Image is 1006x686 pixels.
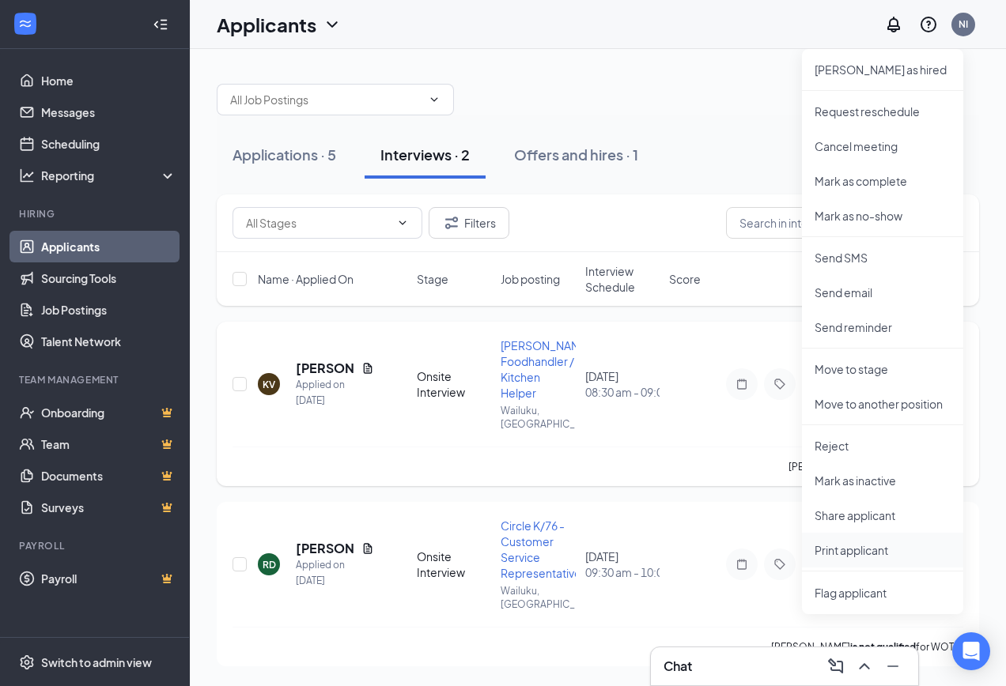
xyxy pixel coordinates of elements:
span: Interview Schedule [585,263,660,295]
a: PayrollCrown [41,563,176,594]
div: Payroll [19,539,173,552]
svg: ComposeMessage [826,657,845,676]
a: Scheduling [41,128,176,160]
input: Search in interviews [726,207,963,239]
p: [PERSON_NAME] for WOTC. [789,460,963,473]
svg: WorkstreamLogo [17,16,33,32]
svg: Analysis [19,168,35,183]
div: Open Intercom Messenger [952,632,990,670]
div: KV [263,378,275,391]
a: OnboardingCrown [41,397,176,428]
svg: ChevronDown [428,93,441,106]
p: [PERSON_NAME] for WOTC. [771,640,963,654]
button: Filter Filters [429,207,509,239]
div: Interviews · 2 [380,145,470,164]
span: Job posting [501,271,560,287]
svg: ChevronDown [323,15,342,34]
a: DocumentsCrown [41,460,176,492]
div: Applied on [DATE] [296,557,374,589]
svg: Tag [770,558,789,571]
div: [DATE] [585,368,660,400]
svg: Notifications [884,15,903,34]
div: RD [263,558,276,571]
a: TeamCrown [41,428,176,460]
a: Messages [41,96,176,128]
a: Sourcing Tools [41,262,176,294]
p: Wailuku, [GEOGRAPHIC_DATA] [501,404,575,431]
button: ChevronUp [852,654,877,679]
svg: Document [361,542,374,555]
b: is not qualified [850,641,916,653]
a: Home [41,65,176,96]
div: Applied on [DATE] [296,377,374,409]
p: Move to stage [815,361,951,377]
svg: Settings [19,654,35,670]
h1: Applicants [217,11,316,38]
svg: Document [361,362,374,375]
div: Team Management [19,373,173,386]
span: [PERSON_NAME] Foodhandler / Kitchen Helper [501,338,591,400]
svg: Minimize [883,657,902,676]
button: Minimize [880,654,906,679]
span: 08:30 am - 09:00 am [585,384,660,400]
h5: [PERSON_NAME] [296,360,355,377]
div: Offers and hires · 1 [514,145,638,164]
p: Move to another position [815,396,951,412]
input: All Stages [246,214,390,232]
span: Circle K/76 - Customer Service Representative [501,518,581,580]
svg: Collapse [153,17,168,32]
span: Score [669,271,701,287]
svg: Filter [442,213,461,232]
span: Name · Applied On [258,271,354,287]
div: Reporting [41,168,177,183]
a: Applicants [41,231,176,262]
svg: ChevronUp [855,657,874,676]
a: SurveysCrown [41,492,176,523]
svg: Note [732,558,751,571]
div: NI [959,17,968,31]
svg: QuestionInfo [919,15,938,34]
div: Onsite Interview [417,368,491,400]
svg: Tag [770,378,789,390]
span: Stage [417,271,448,287]
h3: Chat [664,658,692,675]
div: Applications · 5 [233,145,336,164]
div: Hiring [19,207,173,220]
input: All Job Postings [230,91,422,108]
a: Job Postings [41,294,176,326]
button: ComposeMessage [823,654,849,679]
div: Switch to admin view [41,654,152,670]
span: 09:30 am - 10:00 am [585,564,660,580]
p: Wailuku, [GEOGRAPHIC_DATA] [501,584,575,611]
div: Onsite Interview [417,548,491,580]
svg: Note [732,378,751,390]
svg: ChevronDown [396,217,409,229]
div: [DATE] [585,548,660,580]
h5: [PERSON_NAME] [296,540,355,557]
a: Talent Network [41,326,176,357]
